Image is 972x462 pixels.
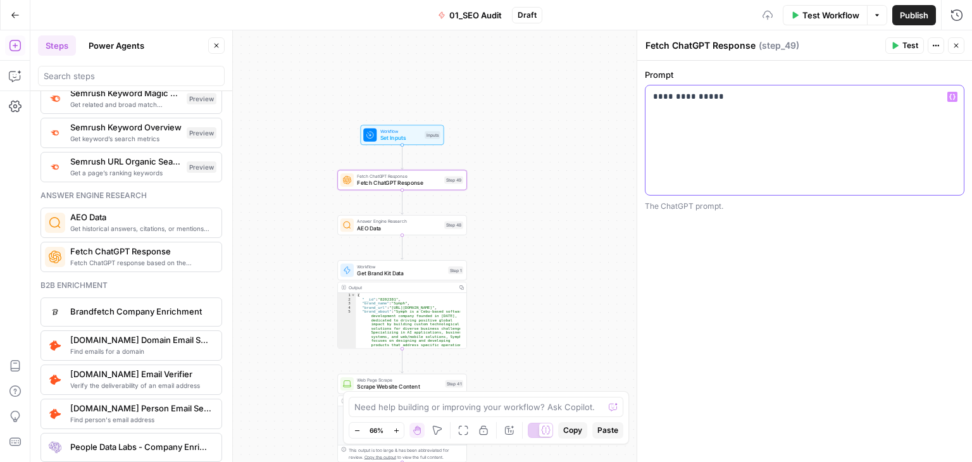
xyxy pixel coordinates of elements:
button: 01_SEO Audit [430,5,509,25]
span: AEO Data [70,211,211,223]
span: Copy [563,425,582,436]
span: Paste [597,425,618,436]
span: Toggle code folding, rows 1 through 16 [351,293,355,297]
span: [DOMAIN_NAME] Email Verifier [70,368,211,380]
img: d2drbpdw36vhgieguaa2mb4tee3c [49,306,61,318]
div: Step 1 [448,266,463,274]
button: Paste [592,422,623,439]
span: ( step_49 ) [759,39,799,52]
g: Edge from step_1 to step_41 [401,349,404,373]
textarea: Fetch ChatGPT Response [645,39,756,52]
span: Workflow [380,128,421,135]
span: Semrush Keyword Magic Tool [70,87,182,99]
div: Answer engine research [40,190,222,201]
span: Answer Engine Research [357,218,441,225]
g: Edge from start to step_49 [401,145,404,170]
span: Get Brand Kit Data [357,269,445,277]
span: Get a page’s ranking keywords [70,168,182,178]
span: Publish [900,9,928,22]
g: Edge from step_49 to step_48 [401,190,404,215]
div: Output [349,284,454,291]
button: Copy [558,422,587,439]
span: Semrush Keyword Overview [70,121,182,134]
span: Test [902,40,918,51]
span: Web Page Scrape [357,377,442,384]
div: The ChatGPT prompt. [645,201,964,212]
div: 5 [338,309,356,372]
img: 8a3tdog8tf0qdwwcclgyu02y995m [49,92,61,105]
div: This output is too large & has been abbreviated for review. to view the full content. [349,447,463,460]
span: Fetch ChatGPT Response [357,173,441,180]
span: Get related and broad match keywords [70,99,182,109]
span: Workflow [357,263,445,270]
span: Brandfetch Company Enrichment [70,305,211,318]
div: B2b enrichment [40,280,222,291]
div: Step 48 [444,222,463,229]
span: Fetch ChatGPT Response [357,179,441,187]
span: Fetch ChatGPT Response [70,245,211,258]
span: Get historical answers, citations, or mentions for a question [70,223,211,234]
img: pldo0csms1a1dhwc6q9p59if9iaj [49,373,61,386]
span: Test Workflow [802,9,859,22]
span: 01_SEO Audit [449,9,502,22]
img: ey5lt04xp3nqzrimtu8q5fsyor3u [49,161,61,172]
span: Draft [518,9,537,21]
div: WorkflowGet Brand Kit DataStep 1Output{ "__id":"8202381", "brand_name":"Symph", "brand_url":"[URL... [337,260,467,349]
span: Set Inputs [380,134,421,142]
div: Preview [187,93,216,104]
label: Prompt [645,68,964,81]
button: Steps [38,35,76,56]
span: Verify the deliverability of an email address [70,380,211,390]
div: 1 [338,293,356,297]
img: 8sr9m752o402vsyv5xlmk1fykvzq [49,339,61,352]
div: Preview [187,161,216,173]
div: Inputs [425,131,440,139]
button: Publish [892,5,936,25]
div: Step 41 [445,380,463,388]
button: Power Agents [81,35,152,56]
div: 4 [338,305,356,309]
div: WorkflowSet InputsInputs [337,125,467,145]
span: Get keyword’s search metrics [70,134,182,144]
img: pda2t1ka3kbvydj0uf1ytxpc9563 [49,408,61,420]
span: Scrape Website Content [357,382,442,390]
span: 66% [370,425,383,435]
span: People Data Labs - Company Enrichment [70,440,211,453]
span: Find person's email address [70,415,211,425]
div: Fetch ChatGPT ResponseFetch ChatGPT ResponseStep 49 [337,170,467,190]
span: [DOMAIN_NAME] Domain Email Search [70,334,211,346]
span: Copy the output [364,454,396,459]
span: Semrush URL Organic Search Keywords [70,155,182,168]
button: Test [885,37,924,54]
span: Find emails for a domain [70,346,211,356]
img: lpaqdqy7dn0qih3o8499dt77wl9d [49,441,61,454]
span: Fetch ChatGPT response based on the provided prompt [70,258,211,268]
button: Test Workflow [783,5,867,25]
span: AEO Data [357,224,441,232]
div: Step 49 [444,177,463,184]
img: v3j4otw2j2lxnxfkcl44e66h4fup [49,127,61,138]
div: 3 [338,301,356,306]
input: Search steps [44,70,219,82]
div: 2 [338,297,356,301]
g: Edge from step_48 to step_1 [401,235,404,259]
div: Preview [187,127,216,139]
div: Answer Engine ResearchAEO DataStep 48 [337,215,467,235]
span: [DOMAIN_NAME] Person Email Search [70,402,211,415]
